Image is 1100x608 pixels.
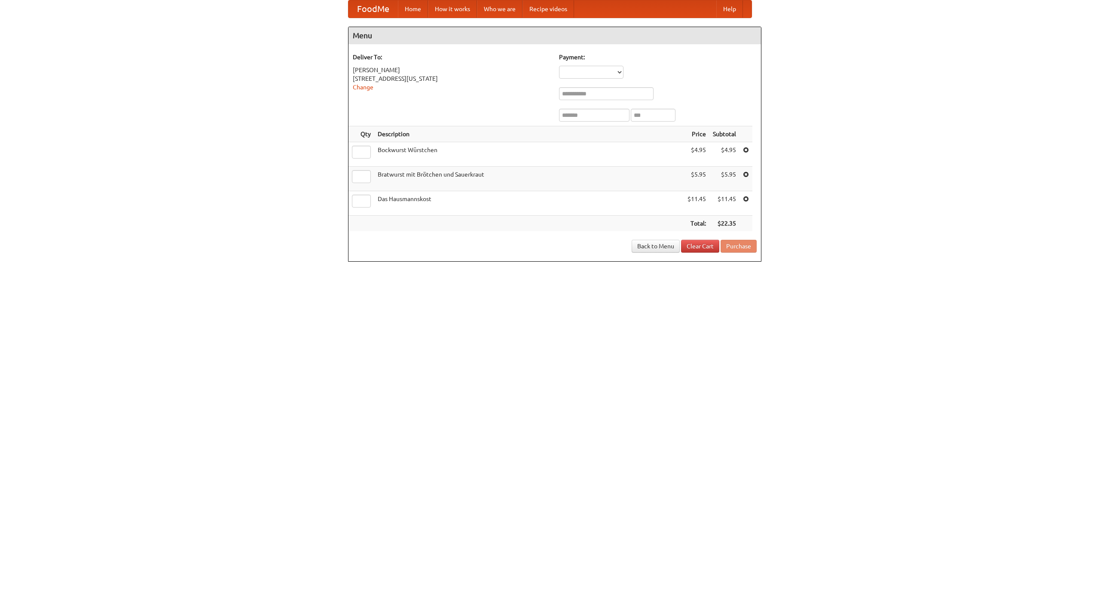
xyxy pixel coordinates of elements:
[721,240,757,253] button: Purchase
[374,167,684,191] td: Bratwurst mit Brötchen und Sauerkraut
[428,0,477,18] a: How it works
[398,0,428,18] a: Home
[374,142,684,167] td: Bockwurst Würstchen
[681,240,719,253] a: Clear Cart
[684,126,709,142] th: Price
[709,167,739,191] td: $5.95
[374,191,684,216] td: Das Hausmannskost
[348,27,761,44] h4: Menu
[353,74,550,83] div: [STREET_ADDRESS][US_STATE]
[559,53,757,61] h5: Payment:
[353,53,550,61] h5: Deliver To:
[684,167,709,191] td: $5.95
[709,126,739,142] th: Subtotal
[477,0,522,18] a: Who we are
[374,126,684,142] th: Description
[709,191,739,216] td: $11.45
[684,142,709,167] td: $4.95
[353,84,373,91] a: Change
[684,191,709,216] td: $11.45
[684,216,709,232] th: Total:
[348,0,398,18] a: FoodMe
[709,142,739,167] td: $4.95
[709,216,739,232] th: $22.35
[632,240,680,253] a: Back to Menu
[353,66,550,74] div: [PERSON_NAME]
[522,0,574,18] a: Recipe videos
[716,0,743,18] a: Help
[348,126,374,142] th: Qty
